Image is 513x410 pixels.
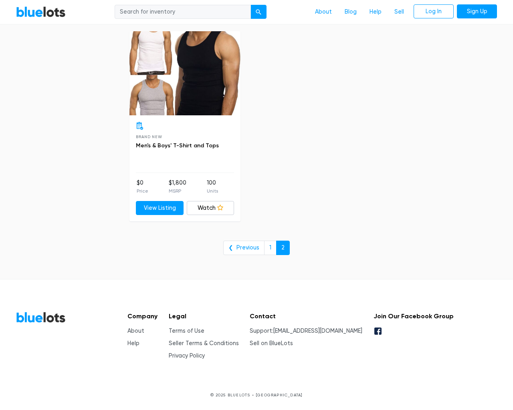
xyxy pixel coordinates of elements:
a: Terms of Use [169,328,204,334]
a: View Listing [136,201,184,215]
a: Help [127,340,139,347]
p: © 2025 BLUELOTS • [GEOGRAPHIC_DATA] [16,392,497,398]
h5: Contact [250,312,362,320]
li: 100 [207,179,218,195]
li: Support: [250,327,362,336]
a: 2 [276,241,290,255]
a: BlueLots [16,6,66,18]
h5: Join Our Facebook Group [374,312,454,320]
a: About [127,328,144,334]
p: Price [137,187,148,195]
li: $1,800 [169,179,186,195]
a: [EMAIL_ADDRESS][DOMAIN_NAME] [273,328,362,334]
p: Units [207,187,218,195]
h5: Company [127,312,158,320]
a: Sell on BlueLots [250,340,293,347]
a: Blog [338,4,363,20]
p: MSRP [169,187,186,195]
input: Search for inventory [115,5,251,19]
a: Sign Up [457,4,497,19]
a: Log In [414,4,454,19]
a: ❮ Previous [223,241,265,255]
a: Privacy Policy [169,352,205,359]
h5: Legal [169,312,239,320]
a: BlueLots [16,312,66,323]
li: $0 [137,179,148,195]
a: 1 [264,241,277,255]
a: Sell [388,4,410,20]
a: Watch [187,201,234,215]
a: Help [363,4,388,20]
a: Men's & Boys' T-Shirt and Tops [136,142,219,149]
a: Seller Terms & Conditions [169,340,239,347]
a: About [309,4,338,20]
span: Brand New [136,135,162,139]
